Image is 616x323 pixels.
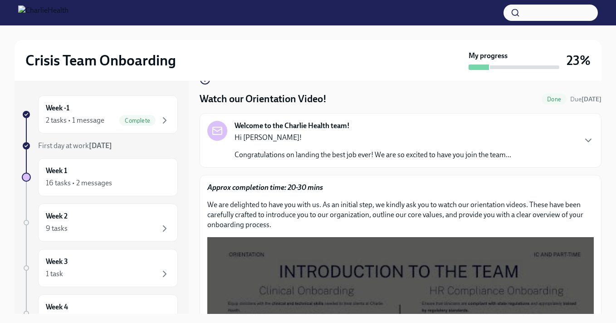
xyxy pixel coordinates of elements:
div: 2 tasks • 1 message [46,115,104,125]
a: Week -12 tasks • 1 messageComplete [22,95,178,134]
h6: Week 2 [46,211,68,221]
span: Complete [119,117,156,124]
h2: Crisis Team Onboarding [25,51,176,70]
strong: Welcome to the Charlie Health team! [235,121,350,131]
span: Due [570,95,601,103]
h4: Watch our Orientation Video! [200,92,327,106]
p: Congratulations on landing the best job ever! We are so excited to have you join the team... [235,150,511,160]
strong: [DATE] [582,95,601,103]
div: 16 tasks • 2 messages [46,178,112,188]
strong: My progress [469,51,508,61]
span: August 19th, 2025 09:00 [570,95,601,104]
a: Week 31 task [22,249,178,287]
strong: [DATE] [89,141,112,150]
h6: Week -1 [46,103,69,113]
a: Week 116 tasks • 2 messages [22,158,178,196]
h6: Week 4 [46,302,68,312]
h6: Week 3 [46,257,68,267]
p: Hi [PERSON_NAME]! [235,133,511,143]
div: 9 tasks [46,224,68,234]
span: Done [542,96,567,103]
h3: 23% [567,52,591,69]
p: We are delighted to have you with us. As an initial step, we kindly ask you to watch our orientat... [207,200,594,230]
span: First day at work [38,141,112,150]
img: CharlieHealth [18,5,68,20]
strong: Approx completion time: 20-30 mins [207,183,323,192]
div: 1 task [46,269,63,279]
h6: Week 1 [46,166,67,176]
a: Week 29 tasks [22,204,178,242]
a: First day at work[DATE] [22,141,178,151]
